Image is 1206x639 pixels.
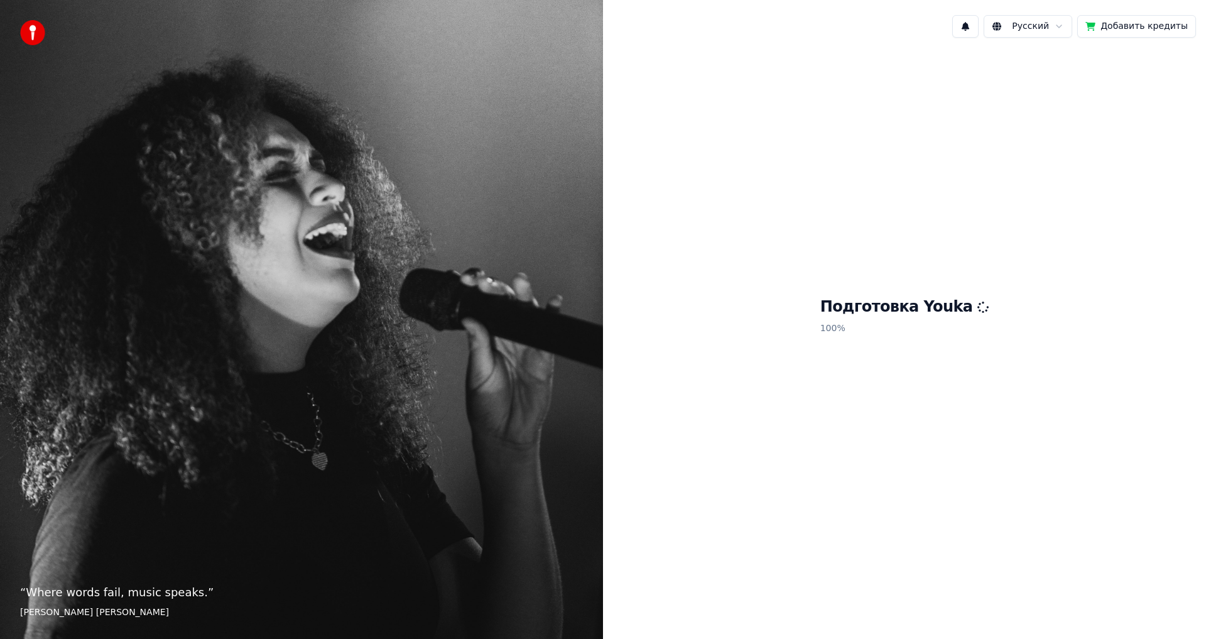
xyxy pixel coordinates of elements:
[1077,15,1196,38] button: Добавить кредиты
[820,317,989,340] p: 100 %
[20,606,583,619] footer: [PERSON_NAME] [PERSON_NAME]
[20,584,583,601] p: “ Where words fail, music speaks. ”
[820,297,989,317] h1: Подготовка Youka
[20,20,45,45] img: youka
